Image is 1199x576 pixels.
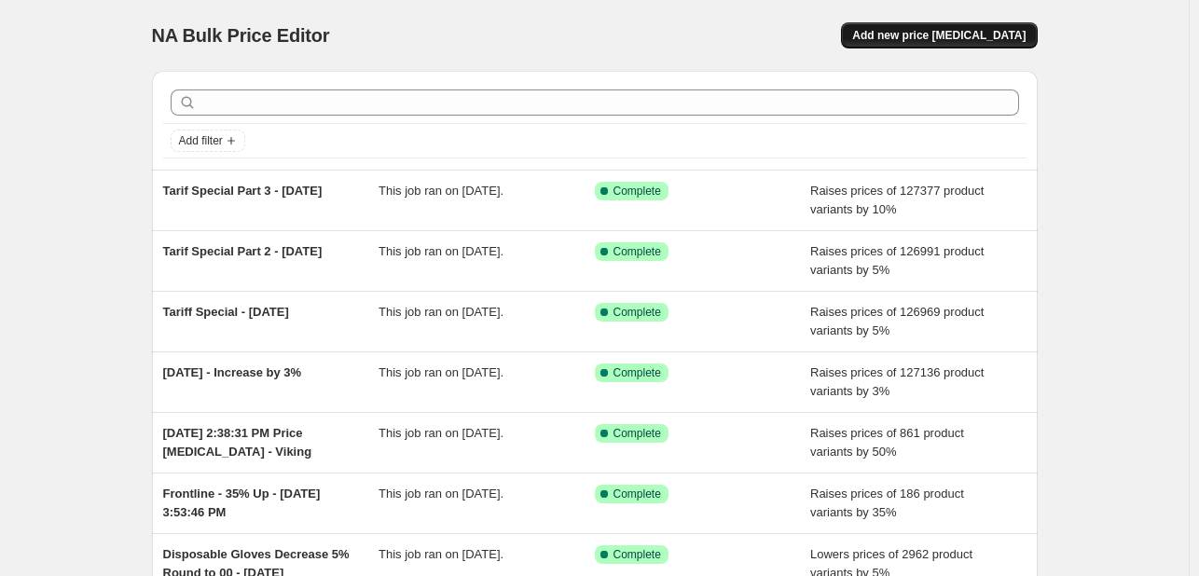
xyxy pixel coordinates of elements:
span: Complete [613,365,661,380]
span: Tariff Special - [DATE] [163,305,289,319]
span: Complete [613,184,661,199]
span: This job ran on [DATE]. [379,487,503,501]
span: Add new price [MEDICAL_DATA] [852,28,1026,43]
span: This job ran on [DATE]. [379,184,503,198]
span: Raises prices of 186 product variants by 35% [810,487,964,519]
span: Complete [613,305,661,320]
span: This job ran on [DATE]. [379,305,503,319]
span: This job ran on [DATE]. [379,547,503,561]
span: Tarif Special Part 2 - [DATE] [163,244,323,258]
span: Raises prices of 127377 product variants by 10% [810,184,984,216]
span: This job ran on [DATE]. [379,365,503,379]
span: [DATE] - Increase by 3% [163,365,302,379]
span: Raises prices of 127136 product variants by 3% [810,365,984,398]
span: [DATE] 2:38:31 PM Price [MEDICAL_DATA] - Viking [163,426,312,459]
span: Complete [613,487,661,501]
span: Raises prices of 861 product variants by 50% [810,426,964,459]
span: Raises prices of 126991 product variants by 5% [810,244,984,277]
span: Frontline - 35% Up - [DATE] 3:53:46 PM [163,487,321,519]
span: Complete [613,547,661,562]
button: Add new price [MEDICAL_DATA] [841,22,1037,48]
span: Tarif Special Part 3 - [DATE] [163,184,323,198]
button: Add filter [171,130,245,152]
span: Raises prices of 126969 product variants by 5% [810,305,984,337]
span: Add filter [179,133,223,148]
span: This job ran on [DATE]. [379,426,503,440]
span: This job ran on [DATE]. [379,244,503,258]
span: NA Bulk Price Editor [152,25,330,46]
span: Complete [613,244,661,259]
span: Complete [613,426,661,441]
